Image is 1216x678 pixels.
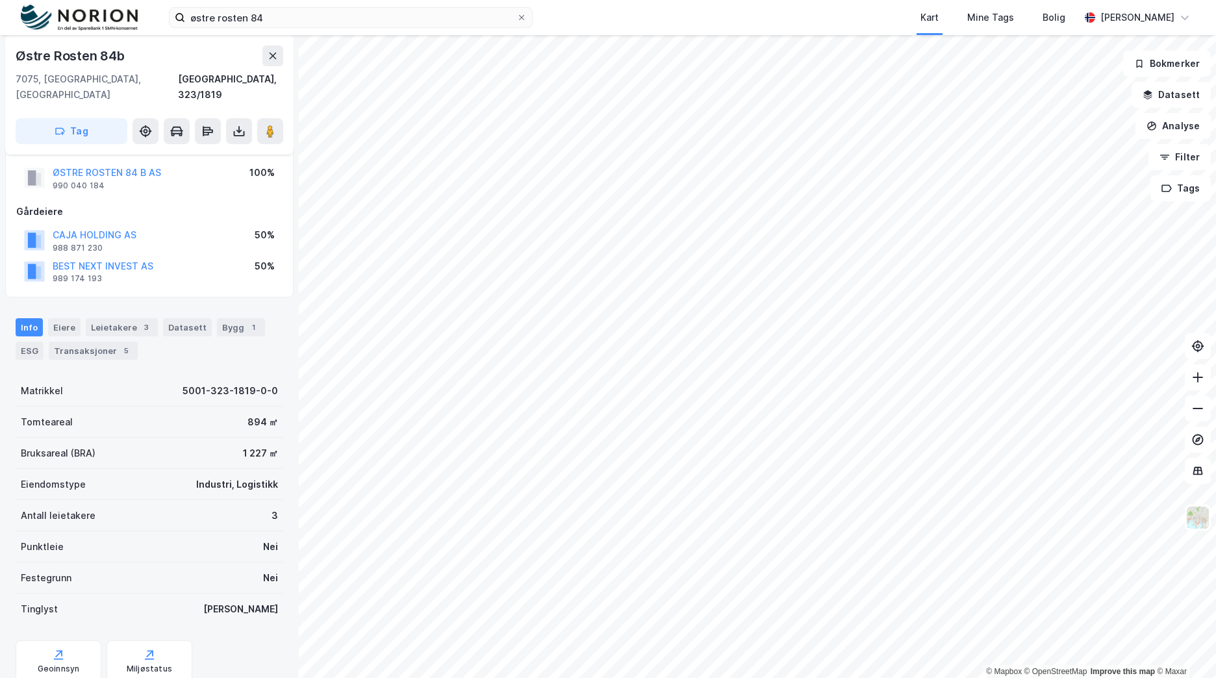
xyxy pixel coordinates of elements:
[1100,10,1174,25] div: [PERSON_NAME]
[49,342,138,360] div: Transaksjoner
[86,318,158,336] div: Leietakere
[1123,51,1211,77] button: Bokmerker
[1151,616,1216,678] iframe: Chat Widget
[986,667,1022,676] a: Mapbox
[16,45,127,66] div: Østre Rosten 84b
[203,601,278,617] div: [PERSON_NAME]
[247,414,278,430] div: 894 ㎡
[1150,175,1211,201] button: Tags
[1151,616,1216,678] div: Kontrollprogram for chat
[21,414,73,430] div: Tomteareal
[1135,113,1211,139] button: Analyse
[21,539,64,555] div: Punktleie
[16,204,283,220] div: Gårdeiere
[16,118,127,144] button: Tag
[48,318,81,336] div: Eiere
[127,664,172,674] div: Miljøstatus
[21,508,95,523] div: Antall leietakere
[247,321,260,334] div: 1
[263,570,278,586] div: Nei
[53,273,102,284] div: 989 174 193
[1091,667,1155,676] a: Improve this map
[21,383,63,399] div: Matrikkel
[1024,667,1087,676] a: OpenStreetMap
[21,601,58,617] div: Tinglyst
[272,508,278,523] div: 3
[1132,82,1211,108] button: Datasett
[217,318,265,336] div: Bygg
[183,383,278,399] div: 5001-323-1819-0-0
[263,539,278,555] div: Nei
[16,342,44,360] div: ESG
[21,477,86,492] div: Eiendomstype
[243,446,278,461] div: 1 227 ㎡
[1148,144,1211,170] button: Filter
[21,5,138,31] img: norion-logo.80e7a08dc31c2e691866.png
[163,318,212,336] div: Datasett
[249,165,275,181] div: 100%
[196,477,278,492] div: Industri, Logistikk
[255,227,275,243] div: 50%
[185,8,516,27] input: Søk på adresse, matrikkel, gårdeiere, leietakere eller personer
[255,258,275,274] div: 50%
[140,321,153,334] div: 3
[120,344,133,357] div: 5
[1043,10,1065,25] div: Bolig
[1185,505,1210,530] img: Z
[53,181,105,191] div: 990 040 184
[920,10,939,25] div: Kart
[178,71,283,103] div: [GEOGRAPHIC_DATA], 323/1819
[21,570,71,586] div: Festegrunn
[38,664,80,674] div: Geoinnsyn
[21,446,95,461] div: Bruksareal (BRA)
[16,318,43,336] div: Info
[967,10,1014,25] div: Mine Tags
[16,71,178,103] div: 7075, [GEOGRAPHIC_DATA], [GEOGRAPHIC_DATA]
[53,243,103,253] div: 988 871 230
